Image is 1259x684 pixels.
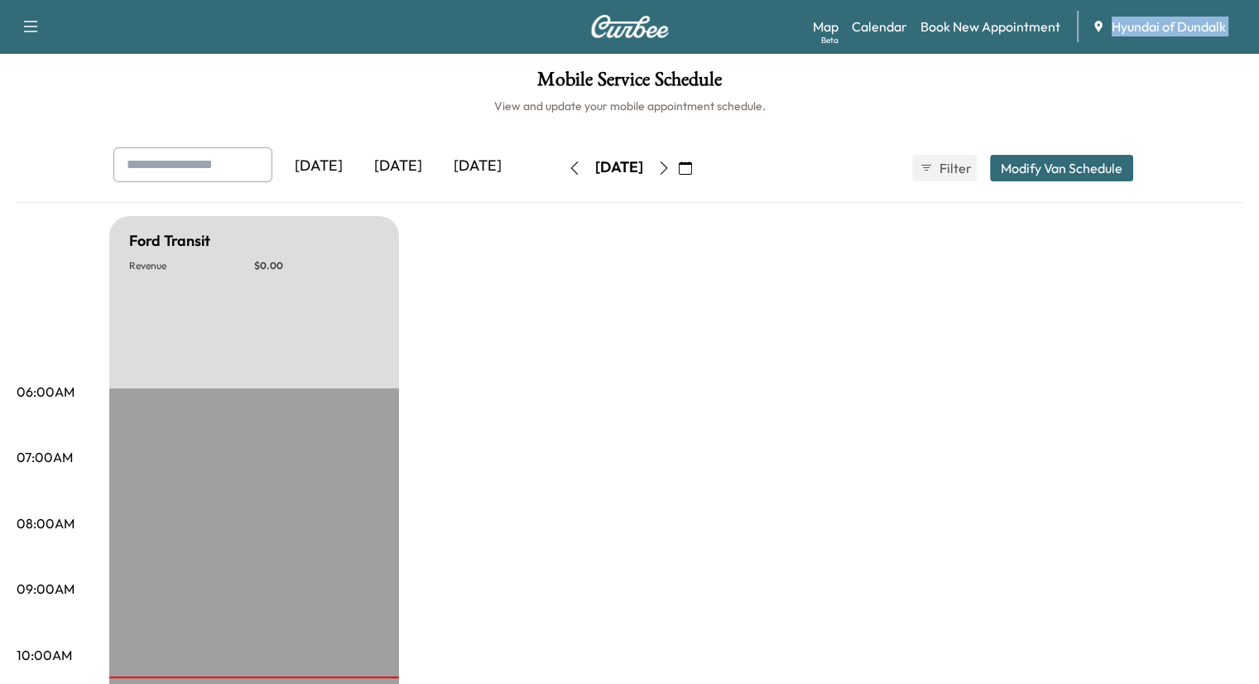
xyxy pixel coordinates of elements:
[17,513,74,533] p: 08:00AM
[17,447,73,467] p: 07:00AM
[852,17,907,36] a: Calendar
[17,382,74,402] p: 06:00AM
[17,645,72,665] p: 10:00AM
[129,259,254,272] p: Revenue
[129,229,210,253] h5: Ford Transit
[595,157,643,178] div: [DATE]
[279,147,358,185] div: [DATE]
[17,70,1242,98] h1: Mobile Service Schedule
[990,155,1133,181] button: Modify Van Schedule
[939,158,969,178] span: Filter
[1112,17,1226,36] span: Hyundai of Dundalk
[920,17,1060,36] a: Book New Appointment
[17,98,1242,114] h6: View and update your mobile appointment schedule.
[358,147,438,185] div: [DATE]
[254,259,379,272] p: $ 0.00
[821,34,839,46] div: Beta
[813,17,839,36] a: MapBeta
[912,155,977,181] button: Filter
[438,147,517,185] div: [DATE]
[17,579,74,599] p: 09:00AM
[590,15,670,38] img: Curbee Logo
